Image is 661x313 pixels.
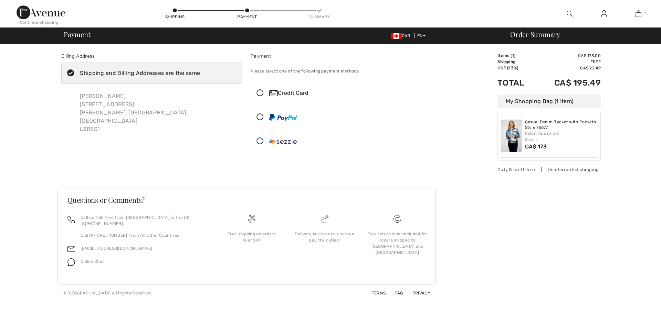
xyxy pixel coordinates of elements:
[269,89,427,97] div: Credit Card
[294,231,356,243] div: Delivery is a breeze since we pay the duties!
[394,215,401,223] img: Free shipping on orders over $99
[237,14,258,20] div: Payment
[601,10,607,18] img: My Info
[621,10,655,18] a: 1
[596,10,612,18] a: Sign In
[364,291,386,295] a: Terms
[221,231,283,243] div: Free shipping on orders over $99
[535,53,601,59] td: CA$ 173.00
[567,10,573,18] img: search the website
[248,215,255,223] img: Free shipping on orders over $99
[17,5,65,19] img: 1ère Avenue
[81,246,152,251] a: [EMAIL_ADDRESS][DOMAIN_NAME]
[645,11,647,17] span: 1
[74,87,242,139] div: [PERSON_NAME] [STREET_ADDRESS] [PERSON_NAME], [GEOGRAPHIC_DATA], [GEOGRAPHIC_DATA] L3R5G1
[502,31,657,38] div: Order Summary
[85,221,123,226] a: [PHONE_NUMBER]
[391,33,413,38] span: CAD
[497,71,535,94] td: Total
[497,65,535,71] td: HST (13%)
[404,291,430,295] a: Privacy
[525,143,547,150] span: CA$ 173
[269,138,297,145] img: Sezzle
[81,259,104,264] span: Online Chat
[67,216,75,223] img: call
[535,71,601,94] td: CA$ 195.49
[321,215,328,223] img: Delivery is a breeze since we pay the duties!
[63,290,152,296] div: © [GEOGRAPHIC_DATA] All Rights Reserved
[17,19,58,25] div: < Continue Shopping
[251,53,432,60] div: Payment
[501,120,522,152] img: Casual Denim Jacket with Pockets Style 75677
[80,69,200,77] div: Shipping and Billing Addresses are the same
[81,232,207,238] p: Dial [PHONE_NUMBER] From All Other Countries
[391,33,402,39] img: Canadian Dollar
[535,65,601,71] td: CA$ 22.49
[269,90,278,96] img: Credit Card
[417,33,426,38] span: EN
[165,14,185,20] div: Shipping
[251,63,432,80] div: Please select one of the following payment methods
[366,231,428,256] div: Free return label included for orders shipped to [GEOGRAPHIC_DATA] and [GEOGRAPHIC_DATA]
[525,120,598,130] a: Casual Denim Jacket with Pockets Style 75677
[309,14,330,20] div: Summary
[67,245,75,253] img: email
[269,114,297,121] img: PayPal
[81,214,207,227] p: Call us Toll-Free from [GEOGRAPHIC_DATA] or the US at
[497,166,601,173] div: Duty & tariff-free | Uninterrupted shipping
[497,53,535,59] td: Items ( )
[67,197,426,203] h3: Questions or Comments?
[61,53,242,60] div: Billing Address
[512,53,514,58] span: 1
[535,59,601,65] td: Free
[497,94,601,108] div: My Shopping Bag (1 Item)
[497,59,535,65] td: Shipping
[67,258,75,266] img: chat
[387,291,403,295] a: FAQ
[64,31,90,38] span: Payment
[525,130,598,143] div: Color: As sample Size: L
[636,10,641,18] img: My Bag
